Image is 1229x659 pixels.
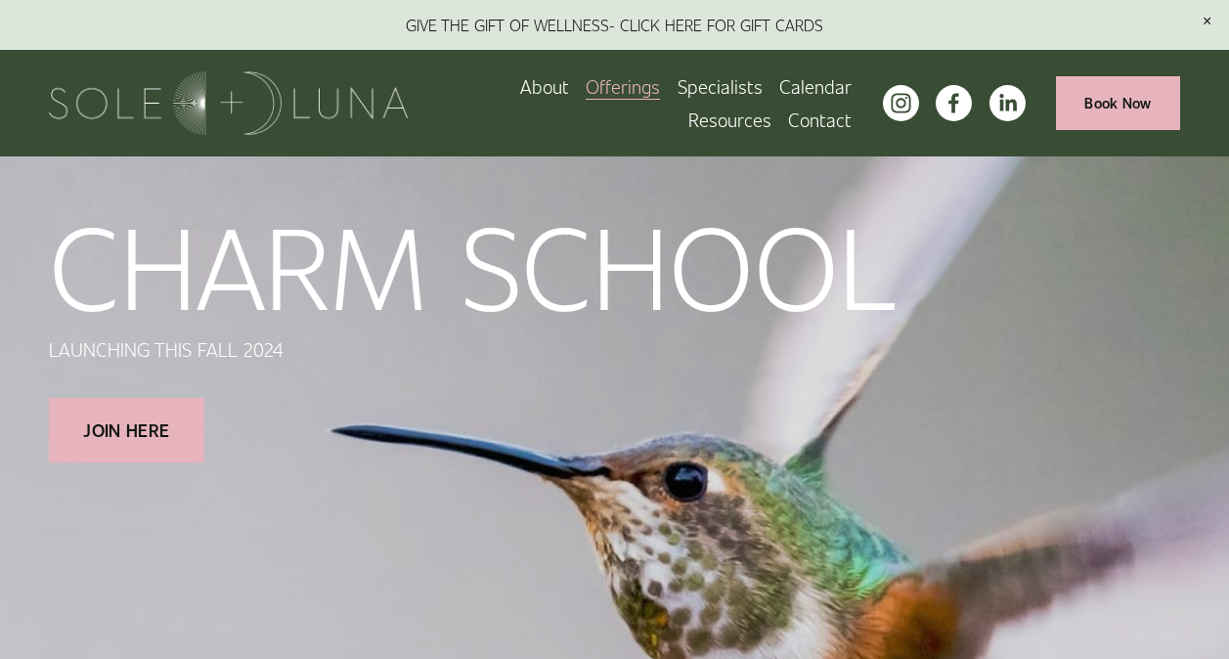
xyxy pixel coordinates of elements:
a: instagram-unauth [883,85,919,121]
a: JOIN HERE [49,398,203,462]
a: facebook-unauth [936,85,972,121]
a: folder dropdown [586,69,660,103]
a: Specialists [678,69,763,103]
span: Offerings [586,71,660,101]
a: Book Now [1056,76,1179,130]
a: Calendar [779,69,852,103]
p: LAUNCHING THIS FALL 2024 [49,334,897,364]
p: CHARM SCHOOL [49,205,897,319]
span: Resources [688,105,771,134]
a: folder dropdown [688,103,771,136]
a: Contact [788,103,852,136]
img: Sole + Luna [49,71,408,135]
a: LinkedIn [989,85,1026,121]
a: About [520,69,569,103]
